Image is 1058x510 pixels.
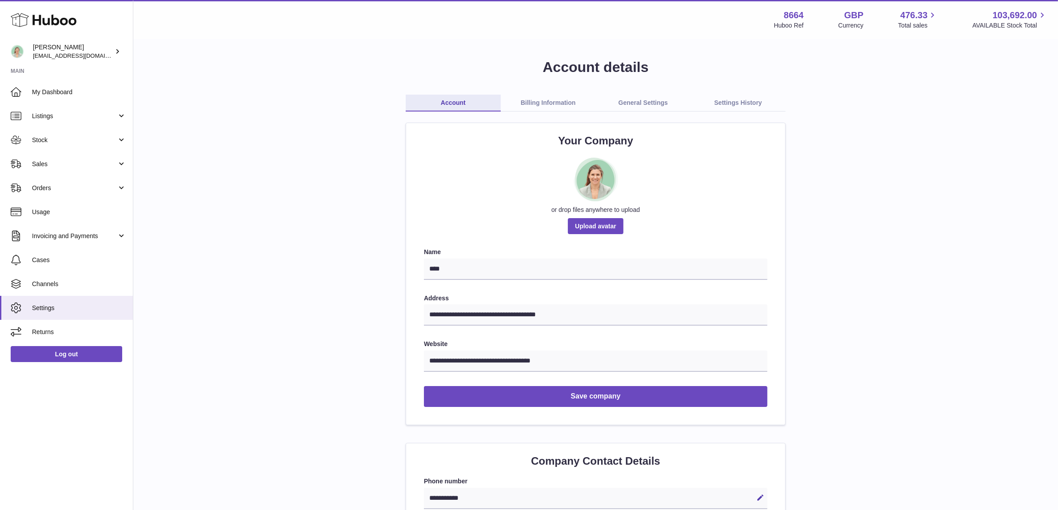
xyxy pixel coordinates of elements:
[406,95,501,112] a: Account
[32,88,126,96] span: My Dashboard
[844,9,863,21] strong: GBP
[838,21,864,30] div: Currency
[32,136,117,144] span: Stock
[33,43,113,60] div: [PERSON_NAME]
[32,280,126,288] span: Channels
[32,208,126,216] span: Usage
[424,134,767,148] h2: Your Company
[11,346,122,362] a: Log out
[568,218,623,234] span: Upload avatar
[148,58,1044,77] h1: Account details
[898,9,938,30] a: 476.33 Total sales
[900,9,927,21] span: 476.33
[993,9,1037,21] span: 103,692.00
[32,232,117,240] span: Invoicing and Payments
[574,157,618,202] img: Sakina-profile-picture.png
[32,304,126,312] span: Settings
[501,95,596,112] a: Billing Information
[32,184,117,192] span: Orders
[32,256,126,264] span: Cases
[972,21,1047,30] span: AVAILABLE Stock Total
[424,206,767,214] div: or drop files anywhere to upload
[898,21,938,30] span: Total sales
[32,160,117,168] span: Sales
[774,21,804,30] div: Huboo Ref
[424,294,767,303] label: Address
[691,95,786,112] a: Settings History
[424,477,767,486] label: Phone number
[32,112,117,120] span: Listings
[424,340,767,348] label: Website
[424,454,767,468] h2: Company Contact Details
[32,328,126,336] span: Returns
[784,9,804,21] strong: 8664
[11,45,24,58] img: internalAdmin-8664@internal.huboo.com
[596,95,691,112] a: General Settings
[33,52,131,59] span: [EMAIL_ADDRESS][DOMAIN_NAME]
[424,248,767,256] label: Name
[972,9,1047,30] a: 103,692.00 AVAILABLE Stock Total
[424,386,767,407] button: Save company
